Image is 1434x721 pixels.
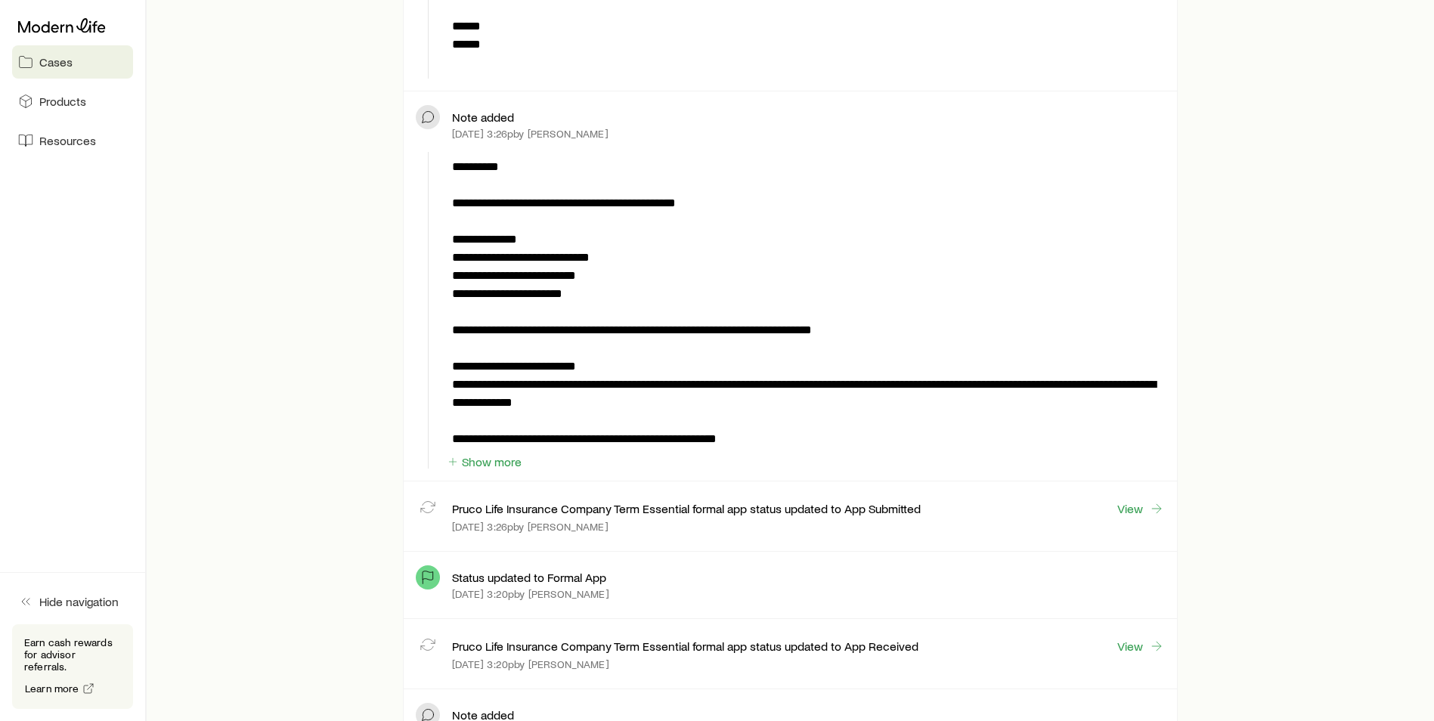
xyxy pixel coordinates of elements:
[12,124,133,157] a: Resources
[39,54,73,70] span: Cases
[39,594,119,609] span: Hide navigation
[452,639,918,654] p: Pruco Life Insurance Company Term Essential formal app status updated to App Received
[39,94,86,109] span: Products
[12,585,133,618] button: Hide navigation
[12,85,133,118] a: Products
[452,521,608,533] p: [DATE] 3:26p by [PERSON_NAME]
[1117,500,1165,517] a: View
[446,455,522,469] button: Show more
[452,570,606,585] p: Status updated to Formal App
[25,683,79,694] span: Learn more
[452,501,921,516] p: Pruco Life Insurance Company Term Essential formal app status updated to App Submitted
[452,588,609,600] p: [DATE] 3:20p by [PERSON_NAME]
[452,110,514,125] p: Note added
[1117,638,1165,654] a: View
[452,658,609,670] p: [DATE] 3:20p by [PERSON_NAME]
[12,624,133,709] div: Earn cash rewards for advisor referrals.Learn more
[24,636,121,673] p: Earn cash rewards for advisor referrals.
[452,128,608,140] p: [DATE] 3:26p by [PERSON_NAME]
[12,45,133,79] a: Cases
[39,133,96,148] span: Resources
